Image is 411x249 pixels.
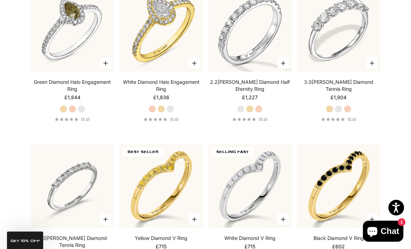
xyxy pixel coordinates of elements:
div: GET 10% Off [7,232,43,249]
div: 5.0 out of 5.0 stars [321,117,345,121]
sale-price: £1,227 [242,94,258,101]
span: SELLING FAST [211,147,254,157]
div: 5.0 out of 5.0 stars [232,117,256,121]
a: 3.0[PERSON_NAME] Diamond Tennis Ring [297,79,380,93]
a: 2.0[PERSON_NAME] Diamond Tennis Ring [31,235,114,249]
sale-price: £1,836 [153,94,169,101]
a: Black Diamond V Ring [313,235,364,242]
a: 2.2[PERSON_NAME] Diamond Half Eternity Ring [208,79,292,93]
span: BEST SELLER [122,147,163,157]
div: 5.0 out of 5.0 stars [55,117,78,121]
span: GET 10% Off [10,239,40,243]
img: #YellowGold [119,144,203,228]
img: #WhiteGold [31,144,114,228]
a: 5.0 out of 5.0 stars(5.0) [321,117,356,122]
span: (5.0) [81,117,90,122]
sale-price: £1,844 [64,94,80,101]
span: (5.0) [259,117,267,122]
div: 5.0 out of 5.0 stars [144,117,167,121]
a: White Diamond V Ring [224,235,276,242]
a: Green Diamond Halo Engagement Ring [31,79,114,93]
a: Yellow Diamond V Ring [135,235,187,242]
inbox-online-store-chat: Shopify online store chat [361,221,405,243]
span: (5.0) [348,117,356,122]
sale-price: £1,904 [331,94,347,101]
img: #WhiteGold [208,144,292,228]
span: (5.0) [170,117,179,122]
img: #YellowGold [297,144,380,228]
a: 5.0 out of 5.0 stars(5.0) [232,117,267,122]
a: 5.0 out of 5.0 stars(5.0) [144,117,179,122]
a: White Diamond Halo Engagement Ring [119,79,203,93]
a: 5.0 out of 5.0 stars(5.0) [55,117,90,122]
